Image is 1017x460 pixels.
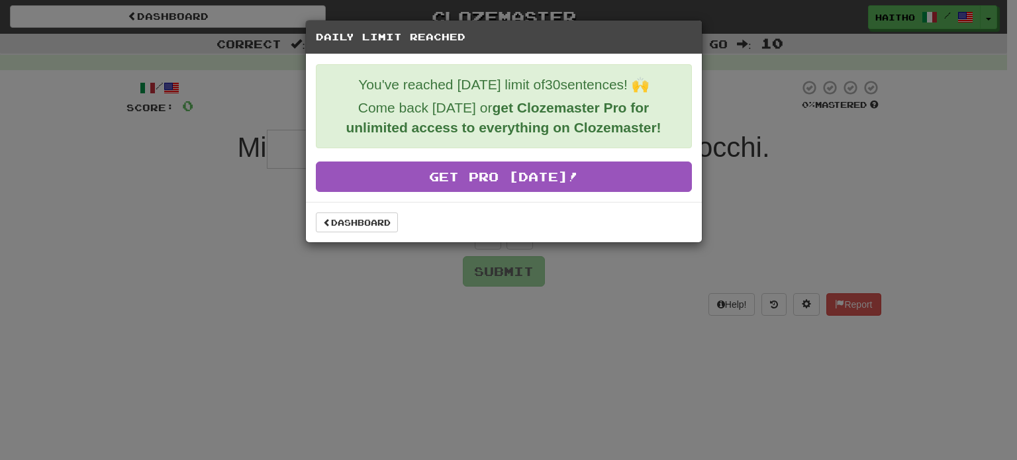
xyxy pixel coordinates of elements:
[326,75,681,95] p: You've reached [DATE] limit of 30 sentences! 🙌
[316,30,692,44] h5: Daily Limit Reached
[346,100,661,135] strong: get Clozemaster Pro for unlimited access to everything on Clozemaster!
[326,98,681,138] p: Come back [DATE] or
[316,212,398,232] a: Dashboard
[316,161,692,192] a: Get Pro [DATE]!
